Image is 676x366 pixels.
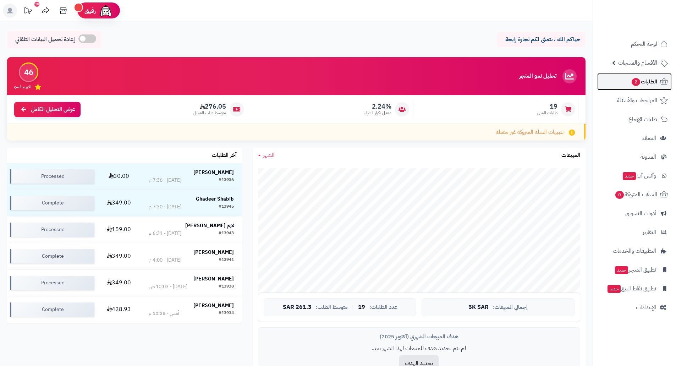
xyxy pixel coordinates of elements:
a: الطلبات2 [597,73,672,90]
strong: [PERSON_NAME] [193,248,234,256]
div: #13938 [219,283,234,290]
div: [DATE] - 10:03 ص [149,283,187,290]
span: طلبات الإرجاع [628,114,657,124]
strong: [PERSON_NAME] [193,275,234,283]
span: 261.3 SAR [283,304,312,311]
a: السلات المتروكة0 [597,186,672,203]
span: جديد [615,266,628,274]
div: هدف المبيعات الشهري (أكتوبر 2025) [264,333,575,340]
span: الإعدادات [636,302,656,312]
span: 19 [537,103,557,110]
span: متوسط طلب العميل [193,110,226,116]
span: الأقسام والمنتجات [618,58,657,68]
strong: Ghadeer Shabib [196,195,234,203]
span: 276.05 [193,103,226,110]
a: لوحة التحكم [597,35,672,53]
a: وآتس آبجديد [597,167,672,184]
span: لوحة التحكم [631,39,657,49]
div: [DATE] - 4:00 م [149,257,181,264]
div: #13945 [219,203,234,211]
a: طلبات الإرجاع [597,111,672,128]
div: #13934 [219,310,234,317]
img: logo-2.png [628,20,669,35]
span: المدونة [641,152,656,162]
div: Processed [10,169,94,184]
h3: آخر الطلبات [212,152,237,159]
span: متوسط الطلب: [316,304,348,310]
a: الشهر [258,151,275,159]
td: 30.00 [97,163,140,190]
span: | [352,305,354,310]
h3: تحليل نمو المتجر [519,73,556,80]
img: ai-face.png [99,4,113,18]
a: تحديثات المنصة [19,4,37,20]
span: الطلبات [631,77,657,87]
span: تطبيق نقاط البيع [607,284,656,294]
div: #13941 [219,257,234,264]
span: 19 [358,304,365,311]
span: تقييم النمو [14,84,31,90]
span: عرض التحليل الكامل [31,105,75,114]
span: جديد [608,285,621,293]
span: معدل تكرار الشراء [364,110,391,116]
div: Complete [10,302,94,317]
span: أدوات التسويق [625,208,656,218]
a: عرض التحليل الكامل [14,102,81,117]
div: Processed [10,223,94,237]
div: [DATE] - 6:31 م [149,230,181,237]
td: 428.93 [97,296,140,323]
h3: المبيعات [561,152,580,159]
div: [DATE] - 7:36 م [149,177,181,184]
td: 159.00 [97,217,140,243]
div: Complete [10,249,94,263]
div: 10 [34,2,39,7]
strong: لازم [PERSON_NAME] [185,222,234,229]
span: جديد [623,172,636,180]
a: العملاء [597,130,672,147]
span: 5K SAR [468,304,489,311]
strong: [PERSON_NAME] [193,302,234,309]
span: رفيق [84,6,96,15]
div: [DATE] - 7:30 م [149,203,181,211]
span: المراجعات والأسئلة [617,95,657,105]
span: إجمالي المبيعات: [493,304,528,310]
span: وآتس آب [622,171,656,181]
span: الشهر [263,151,275,159]
a: الإعدادات [597,299,672,316]
span: التقارير [643,227,656,237]
a: أدوات التسويق [597,205,672,222]
span: 0 [615,191,624,199]
a: التطبيقات والخدمات [597,242,672,260]
span: تطبيق المتجر [614,265,656,275]
a: تطبيق نقاط البيعجديد [597,280,672,297]
div: #13936 [219,177,234,184]
div: أمس - 10:38 م [149,310,179,317]
span: تنبيهات السلة المتروكة غير مفعلة [496,128,564,136]
span: السلات المتروكة [615,190,657,200]
p: لم يتم تحديد هدف للمبيعات لهذا الشهر بعد. [264,344,575,353]
span: إعادة تحميل البيانات التلقائي [15,35,75,44]
div: Processed [10,276,94,290]
span: طلبات الشهر [537,110,557,116]
span: العملاء [642,133,656,143]
div: Complete [10,196,94,210]
span: التطبيقات والخدمات [613,246,656,256]
td: 349.00 [97,243,140,269]
span: عدد الطلبات: [369,304,397,310]
strong: [PERSON_NAME] [193,169,234,176]
span: 2 [632,78,640,86]
a: تطبيق المتجرجديد [597,261,672,278]
td: 349.00 [97,190,140,216]
div: #13943 [219,230,234,237]
a: المراجعات والأسئلة [597,92,672,109]
a: التقارير [597,224,672,241]
p: حياكم الله ، نتمنى لكم تجارة رابحة [502,35,580,44]
td: 349.00 [97,270,140,296]
span: 2.24% [364,103,391,110]
a: المدونة [597,148,672,165]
